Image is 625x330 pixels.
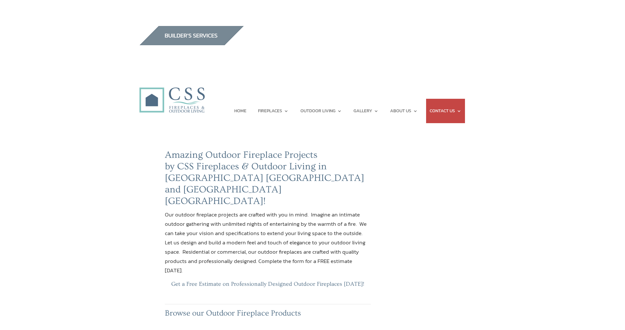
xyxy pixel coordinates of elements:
a: GALLERY [353,99,379,123]
a: HOME [234,99,246,123]
h2: Amazing Outdoor Fireplace Projects by CSS Fireplaces & Outdoor Living in [GEOGRAPHIC_DATA] [GEOGR... [165,149,371,210]
img: builders_btn [139,26,244,45]
p: Our outdoor fireplace projects are crafted with you in mind. Imagine an intimate outdoor gatherin... [165,210,371,280]
a: FIREPLACES [258,99,289,123]
img: CSS Fireplaces & Outdoor Living (Formerly Construction Solutions & Supply)- Jacksonville Ormond B... [139,70,205,116]
a: ABOUT US [390,99,418,123]
h5: Get a Free Estimate on Professionally Designed Outdoor Fireplaces [DATE]! [165,281,371,291]
a: CONTACT US [430,99,461,123]
a: OUTDOOR LIVING [300,99,342,123]
h3: Browse our Outdoor Fireplace Products [165,309,371,321]
a: builder services construction supply [139,39,244,47]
